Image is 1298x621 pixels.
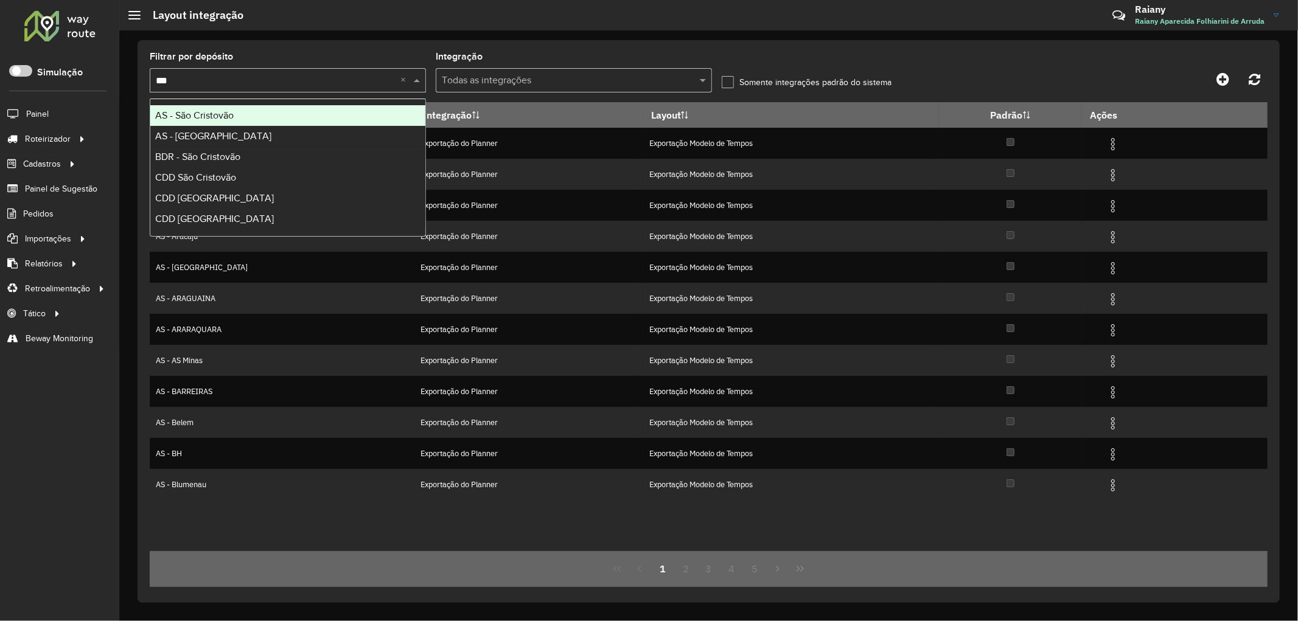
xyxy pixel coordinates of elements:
td: Exportação do Planner [414,345,643,376]
h2: Layout integração [141,9,243,22]
span: AS - [GEOGRAPHIC_DATA] [155,131,271,141]
button: 1 [651,557,674,580]
span: Roteirizador [25,133,71,145]
td: AS - Blumenau [150,469,414,500]
span: Importações [25,232,71,245]
ng-dropdown-panel: Options list [150,99,426,237]
span: Beway Monitoring [26,332,93,345]
span: Retroalimentação [25,282,90,295]
button: Last Page [789,557,812,580]
button: 4 [720,557,743,580]
td: Exportação do Planner [414,314,643,345]
td: Exportação Modelo de Tempos [643,252,939,283]
td: AS - [GEOGRAPHIC_DATA] [150,252,414,283]
label: Simulação [37,65,83,80]
th: Ações [1081,102,1154,128]
th: Padrão [939,102,1081,128]
span: Raiany Aparecida Folhiarini de Arruda [1135,16,1265,27]
a: Contato Rápido [1106,2,1132,29]
label: Somente integrações padrão do sistema [722,76,892,89]
td: Exportação do Planner [414,407,643,438]
label: Filtrar por depósito [150,49,233,64]
span: AS - São Cristovão [155,110,234,120]
td: Exportação Modelo de Tempos [643,128,939,159]
span: CDD [GEOGRAPHIC_DATA] [155,213,274,224]
td: Exportação Modelo de Tempos [643,376,939,407]
span: Painel de Sugestão [25,182,97,195]
td: Exportação Modelo de Tempos [643,314,939,345]
td: Exportação Modelo de Tempos [643,190,939,221]
td: AS - BH [150,438,414,469]
span: CDD São Cristovão [155,172,236,182]
td: Exportação Modelo de Tempos [643,469,939,500]
span: Painel [26,108,49,120]
span: Pedidos [23,207,54,220]
td: AS - Aracaju [150,221,414,252]
td: Exportação do Planner [414,252,643,283]
span: Cadastros [23,158,61,170]
td: AS - AS Minas [150,345,414,376]
td: Exportação do Planner [414,128,643,159]
button: 5 [743,557,766,580]
td: Exportação Modelo de Tempos [643,345,939,376]
td: Exportação do Planner [414,438,643,469]
td: AS - Belem [150,407,414,438]
button: 3 [697,557,721,580]
td: AS - ARAGUAINA [150,283,414,314]
button: Next Page [766,557,789,580]
td: Exportação Modelo de Tempos [643,407,939,438]
th: Layout [643,102,939,128]
td: Exportação do Planner [414,469,643,500]
td: Exportação Modelo de Tempos [643,438,939,469]
td: Exportação do Planner [414,221,643,252]
td: AS - BARREIRAS [150,376,414,407]
td: Exportação do Planner [414,283,643,314]
label: Integração [436,49,483,64]
span: CDD [GEOGRAPHIC_DATA] [155,193,274,203]
td: AS - ARARAQUARA [150,314,414,345]
td: Exportação do Planner [414,376,643,407]
td: Exportação do Planner [414,159,643,190]
span: Tático [23,307,46,320]
th: Integração [414,102,643,128]
td: Exportação do Planner [414,190,643,221]
td: Exportação Modelo de Tempos [643,221,939,252]
span: BDR - São Cristovão [155,151,240,162]
h3: Raiany [1135,4,1265,15]
td: Exportação Modelo de Tempos [643,159,939,190]
button: 2 [674,557,697,580]
span: Relatórios [25,257,63,270]
td: Exportação Modelo de Tempos [643,283,939,314]
span: Clear all [400,73,411,88]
